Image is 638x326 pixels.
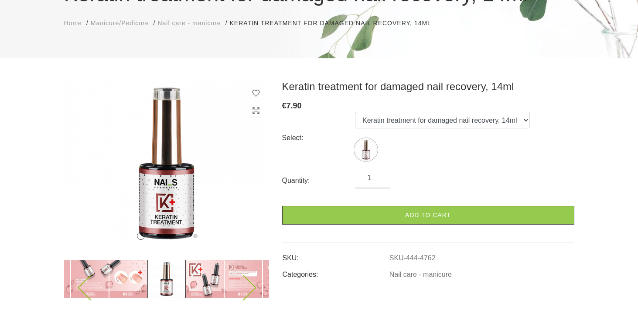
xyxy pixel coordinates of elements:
[182,234,187,238] button: 5 of 6
[64,20,82,27] span: Home
[91,19,149,28] a: Manicure/Pedicure
[287,101,302,110] span: 7.90
[282,206,574,225] a: Add to cart
[137,232,145,240] button: 1 of 6
[389,254,436,262] a: SKU-444-4762
[157,20,221,27] span: Nail care - manicure
[282,131,355,145] div: Select:
[282,174,355,188] div: Quantity:
[230,19,440,28] li: Keratin treatment for damaged nail recovery, 14ml
[355,139,377,161] img: ...
[109,260,147,298] img: ...
[193,234,198,238] button: 6 of 6
[150,234,154,238] button: 2 of 6
[64,19,82,28] a: Home
[282,101,287,110] span: €
[147,260,186,298] img: ...
[282,247,389,263] td: SKU:
[91,20,149,27] span: Manicure/Pedicure
[64,80,269,247] img: ...
[71,260,109,298] img: ...
[263,260,301,298] img: ...
[160,234,165,238] button: 3 of 6
[186,260,224,298] img: ...
[282,263,389,280] td: Categories:
[224,260,263,298] img: ...
[157,19,221,28] a: Nail care - manicure
[282,80,574,93] h3: Keratin treatment for damaged nail recovery, 14ml
[171,234,176,238] button: 4 of 6
[389,271,452,279] a: Nail care - manicure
